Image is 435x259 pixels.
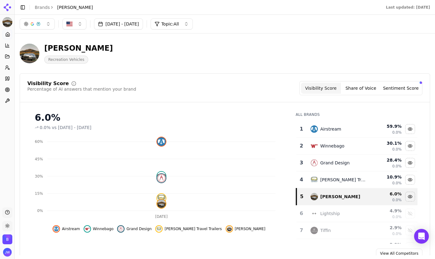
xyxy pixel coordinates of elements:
div: 4 [299,176,304,183]
img: airstream [157,137,166,146]
tspan: 60% [35,139,43,144]
div: Grand Design [320,160,350,166]
button: Hide bowlus data [405,192,415,202]
img: bowlus [310,193,318,200]
div: 5 [299,193,304,200]
button: Hide grand design data [117,225,152,233]
div: Open Intercom Messenger [414,229,429,244]
tr: 2.9%Show brinkley data [296,239,417,256]
tspan: 45% [35,157,43,161]
button: Open user button [3,248,12,257]
span: [PERSON_NAME] [235,226,266,231]
div: Lightship [320,210,340,217]
button: [DATE] - [DATE] [94,18,143,29]
img: bowlus [227,226,232,231]
tr: 6lightshipLightship4.9%0.0%Show lightship data [296,205,417,222]
span: 0.0% [392,147,402,152]
button: Hide winnebago data [405,141,415,151]
img: grand design [310,159,318,167]
span: 0.0% [392,231,402,236]
img: oliver travel trailers [157,194,166,202]
img: Bowlus [20,44,39,63]
a: Brands [35,5,50,10]
button: Hide airstream data [405,124,415,134]
button: Show tiffin data [405,226,415,235]
div: Percentage of AI answers that mention your brand [27,86,136,92]
button: Sentiment Score [381,83,421,94]
button: Hide oliver travel trailers data [405,175,415,185]
div: [PERSON_NAME] [320,194,360,200]
div: 6.0 % [371,191,402,197]
tspan: 15% [35,191,43,196]
div: Winnebago [320,143,345,149]
div: 28.4 % [371,157,402,163]
div: 30.1 % [371,140,402,146]
tspan: [DATE] [155,214,168,219]
div: 59.9 % [371,123,402,129]
div: 4.9 % [371,208,402,214]
span: Grand Design [126,226,152,231]
tr: 7tiffinTiffin2.9%0.0%Show tiffin data [296,222,417,239]
div: 2.9 % [371,241,402,248]
button: Hide grand design data [405,158,415,168]
button: Share of Voice [341,83,381,94]
span: [PERSON_NAME] [57,4,93,10]
img: oliver travel trailers [310,176,318,183]
div: 3 [299,159,304,167]
button: Show lightship data [405,209,415,218]
tr: 5bowlus[PERSON_NAME]6.0%0.0%Hide bowlus data [296,188,417,205]
div: 1 [299,125,304,133]
img: winnebago [310,142,318,150]
tspan: 30% [35,174,43,179]
img: Bowlus [2,17,12,27]
img: tiffin [310,227,318,234]
span: vs [DATE] - [DATE] [52,124,92,131]
span: 0.0% [392,130,402,135]
span: Topic: All [161,21,179,27]
span: 0.0% [40,124,51,131]
span: 0.0% [392,164,402,169]
div: 6 [299,210,304,217]
tspan: 0% [37,209,43,213]
div: 6.0% [35,112,283,123]
tr: 1airstreamAirstream59.9%0.0%Hide airstream data [296,121,417,138]
span: 0.0% [392,198,402,202]
div: 2.9 % [371,225,402,231]
img: US [66,21,73,27]
tr: 3grand designGrand Design28.4%0.0%Hide grand design data [296,155,417,171]
img: lightship [310,210,318,217]
img: grand design [157,174,166,182]
tr: 4oliver travel trailers[PERSON_NAME] Travel Trailers10.9%0.0%Hide oliver travel trailers data [296,171,417,188]
div: 7 [299,227,304,234]
div: 2 [299,142,304,150]
span: Winnebago [93,226,113,231]
div: Tiffin [320,227,331,233]
img: oliver travel trailers [156,226,161,231]
div: All Brands [296,112,417,117]
button: Hide winnebago data [84,225,113,233]
span: [PERSON_NAME] Travel Trailers [164,226,222,231]
img: winnebago [157,172,166,180]
button: Current brand: Bowlus [2,17,12,27]
nav: breadcrumb [35,4,93,10]
span: Recreation Vehicles [44,56,88,64]
span: 0.0% [392,214,402,219]
button: Visibility Score [301,83,341,94]
div: Last updated: [DATE] [386,5,430,10]
img: airstream [54,226,59,231]
div: Visibility Score [27,81,69,86]
img: Bowlus [2,234,12,244]
button: Show brinkley data [405,242,415,252]
button: Hide bowlus data [226,225,266,233]
a: View All Competitors [376,249,422,258]
img: grand design [118,226,123,231]
img: bowlus [157,199,166,208]
div: Airstream [320,126,341,132]
img: Jonathan Wahl [3,248,12,257]
span: Airstream [62,226,80,231]
tr: 2winnebagoWinnebago30.1%0.0%Hide winnebago data [296,138,417,155]
span: 0.0% [392,181,402,186]
div: [PERSON_NAME] [44,43,113,53]
img: winnebago [85,226,90,231]
button: Open organization switcher [2,234,12,244]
